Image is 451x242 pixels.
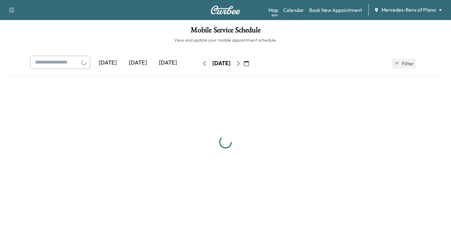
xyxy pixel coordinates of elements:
div: [DATE] [212,59,231,67]
button: Filter [391,59,416,69]
div: [DATE] [153,56,183,70]
h6: View and update your mobile appointment schedule. [6,37,445,43]
img: Curbee Logo [210,6,241,14]
div: [DATE] [93,56,123,70]
div: [DATE] [123,56,153,70]
span: Filter [402,60,413,67]
a: MapBeta [268,6,278,14]
span: Mercedes-Benz of Plano [381,6,436,13]
div: Beta [272,13,278,18]
a: Book New Appointment [309,6,362,14]
a: Calendar [283,6,304,14]
h1: Mobile Service Schedule [6,26,445,37]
